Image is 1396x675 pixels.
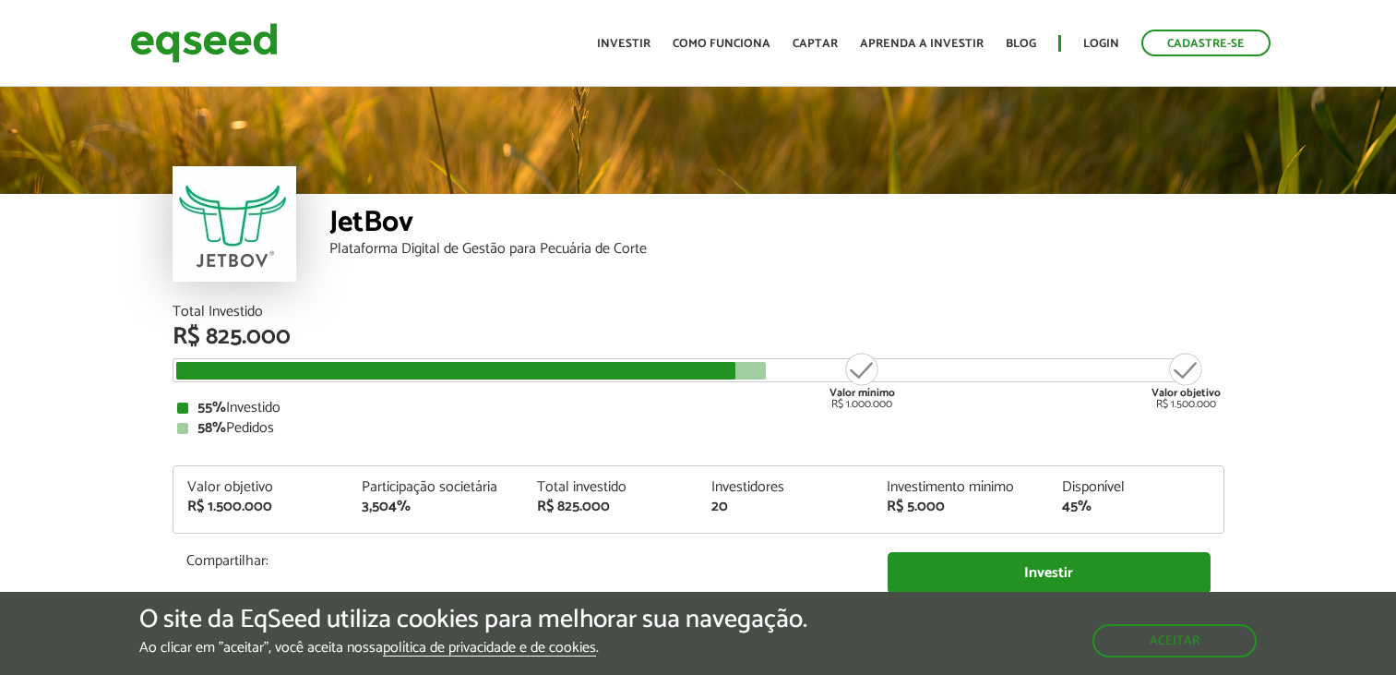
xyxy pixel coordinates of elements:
div: 45% [1062,500,1210,514]
div: Participação societária [362,480,509,495]
div: Total Investido [173,305,1224,319]
a: Aprenda a investir [860,38,984,50]
a: Como funciona [673,38,770,50]
div: Investidores [711,480,859,495]
a: Investir [888,552,1211,594]
div: R$ 825.000 [173,325,1224,349]
div: Investimento mínimo [887,480,1034,495]
img: EqSeed [130,18,278,67]
strong: Valor mínimo [829,384,895,402]
div: Plataforma Digital de Gestão para Pecuária de Corte [329,242,1224,257]
div: Valor objetivo [187,480,335,495]
div: Investido [177,401,1220,416]
p: Ao clicar em "aceitar", você aceita nossa . [139,639,807,657]
button: Aceitar [1092,624,1257,657]
a: Investir [597,38,650,50]
div: 3,504% [362,500,509,514]
a: Blog [1006,38,1036,50]
p: Compartilhar: [186,552,860,570]
div: R$ 1.500.000 [1151,351,1221,410]
div: Pedidos [177,421,1220,436]
div: JetBov [329,208,1224,242]
div: R$ 1.500.000 [187,500,335,514]
a: Cadastre-se [1141,30,1271,56]
strong: Valor objetivo [1151,384,1221,402]
div: R$ 1.000.000 [828,351,897,410]
strong: 58% [197,416,226,440]
a: política de privacidade e de cookies [383,641,596,657]
div: R$ 5.000 [887,500,1034,514]
div: R$ 825.000 [537,500,685,514]
h5: O site da EqSeed utiliza cookies para melhorar sua navegação. [139,606,807,634]
a: Login [1083,38,1119,50]
div: Disponível [1062,480,1210,495]
strong: 55% [197,395,226,420]
div: 20 [711,500,859,514]
a: Captar [793,38,838,50]
div: Total investido [537,480,685,495]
